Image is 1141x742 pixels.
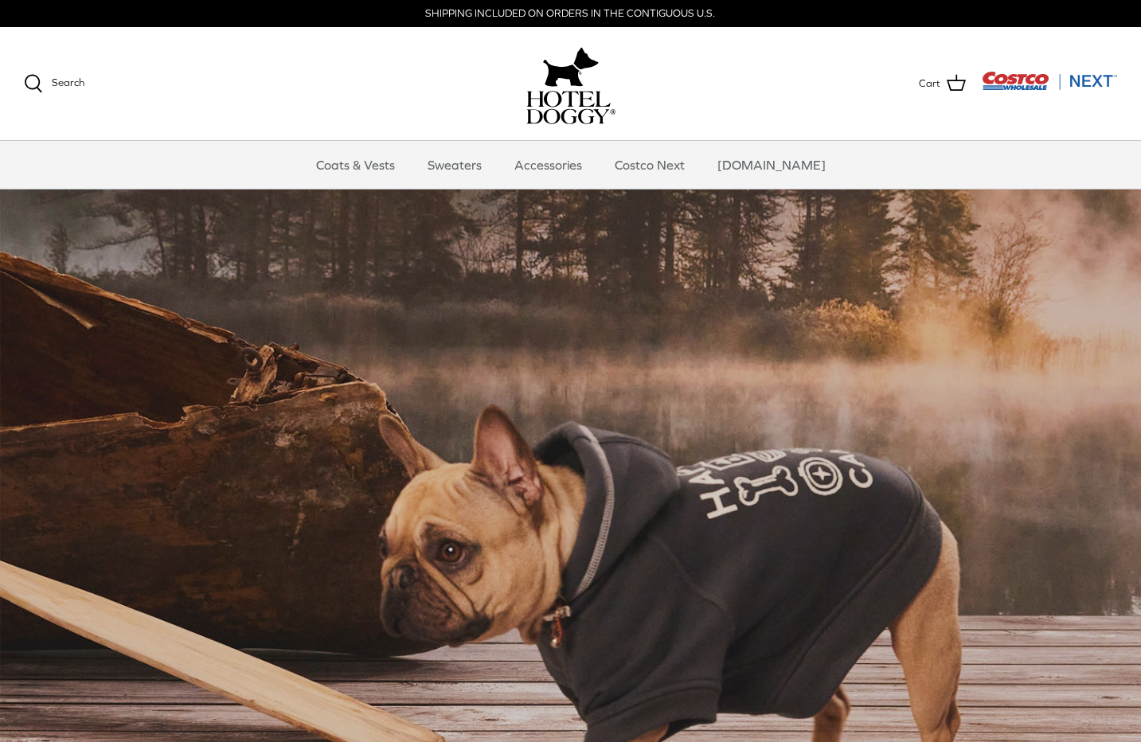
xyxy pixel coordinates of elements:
[302,141,409,189] a: Coats & Vests
[982,81,1117,93] a: Visit Costco Next
[703,141,840,189] a: [DOMAIN_NAME]
[413,141,496,189] a: Sweaters
[543,43,599,91] img: hoteldoggy.com
[526,91,615,124] img: hoteldoggycom
[982,71,1117,91] img: Costco Next
[919,73,966,94] a: Cart
[52,76,84,88] span: Search
[919,76,940,92] span: Cart
[500,141,596,189] a: Accessories
[526,43,615,124] a: hoteldoggy.com hoteldoggycom
[24,74,84,93] a: Search
[600,141,699,189] a: Costco Next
